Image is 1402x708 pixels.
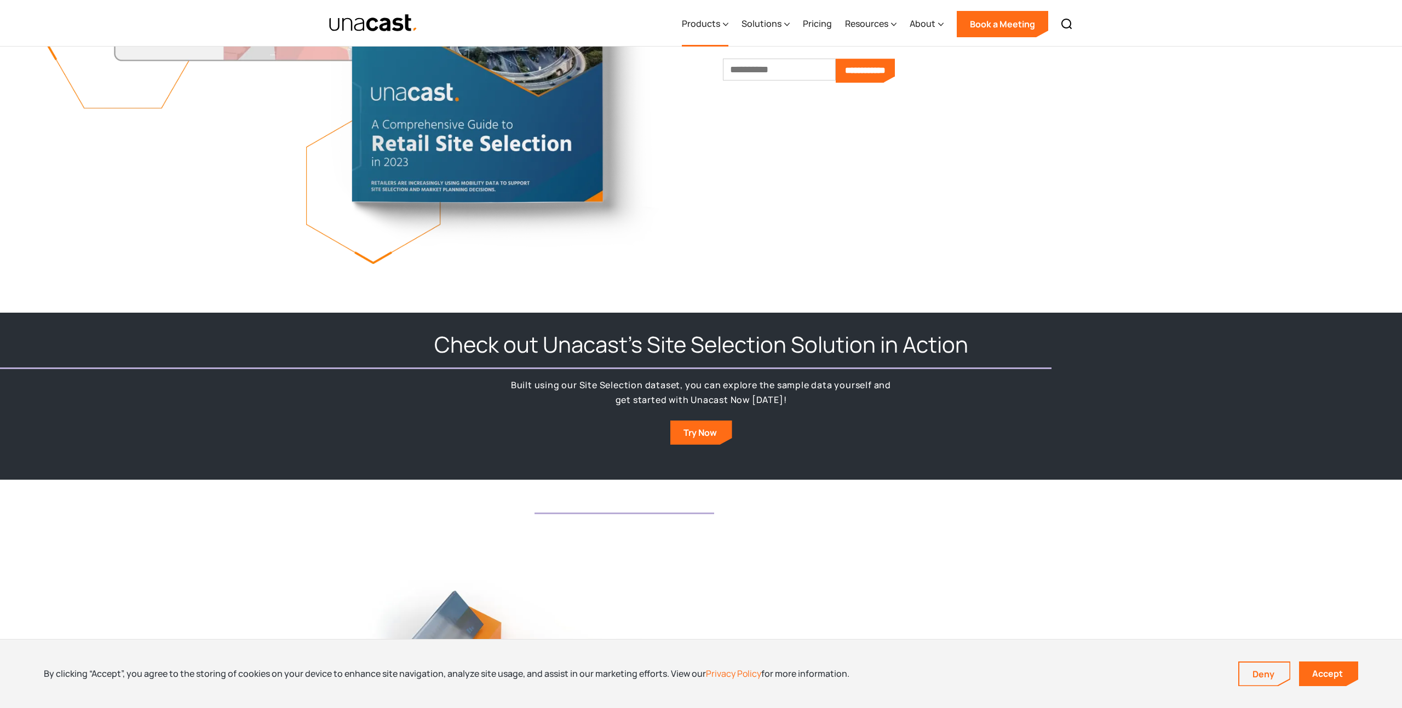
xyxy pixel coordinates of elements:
div: By clicking “Accept”, you agree to the storing of cookies on your device to enhance site navigati... [44,667,849,680]
a: Deny [1239,663,1290,686]
a: Accept [1299,661,1358,686]
a: Privacy Policy [706,667,761,680]
a: Pricing [803,2,832,47]
a: Try Now [670,421,732,445]
img: Unacast text logo [329,14,418,33]
div: Products [682,17,720,30]
div: Solutions [742,2,790,47]
div: Solutions [742,17,782,30]
img: Search icon [1060,18,1073,31]
h2: Check out Unacast’s Site Selection Solution in Action [434,330,968,359]
a: home [329,14,418,33]
div: Resources [845,17,888,30]
p: Built using our Site Selection dataset, you can explore the sample data yourself and get started ... [508,378,894,407]
div: About [910,17,935,30]
div: Products [682,2,728,47]
a: Book a Meeting [957,11,1048,37]
div: About [910,2,944,47]
div: Resources [845,2,897,47]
